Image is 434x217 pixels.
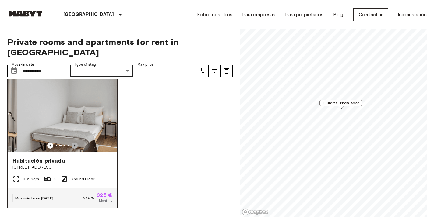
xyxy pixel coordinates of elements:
p: [GEOGRAPHIC_DATA] [63,11,114,18]
span: Habitación privada [12,157,65,164]
span: 3 [54,176,56,182]
span: Ground Floor [70,176,94,182]
button: Previous image [72,143,78,149]
span: Move-in from [DATE] [15,196,53,200]
a: Blog [333,11,344,18]
button: tune [196,65,208,77]
img: Habyt [7,11,44,17]
span: Monthly [99,198,112,203]
span: 10.5 Sqm [22,176,39,182]
button: tune [221,65,233,77]
a: Marketing picture of unit DE-13-001-002-001Marketing picture of unit DE-13-001-002-001Previous im... [7,79,118,208]
a: Sobre nosotros [196,11,232,18]
span: [STREET_ADDRESS] [12,164,112,170]
a: Contactar [353,8,388,21]
img: Marketing picture of unit DE-13-001-002-001 [17,79,126,152]
div: Map marker [319,100,362,109]
span: Private rooms and apartments for rent in [GEOGRAPHIC_DATA] [7,37,233,57]
a: Mapbox logo [242,208,269,215]
span: 660 € [83,195,94,201]
button: tune [208,65,221,77]
span: 625 € [97,192,112,198]
a: Iniciar sesión [398,11,427,18]
label: Move-in date [12,62,34,67]
a: Para propietarios [285,11,323,18]
label: Type of stay [75,62,96,67]
button: Choose date, selected date is 6 Oct 2025 [8,65,20,77]
button: Previous image [47,143,53,149]
a: Para empresas [242,11,275,18]
label: Max price [137,62,154,67]
span: 1 units from €625 [322,100,359,106]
